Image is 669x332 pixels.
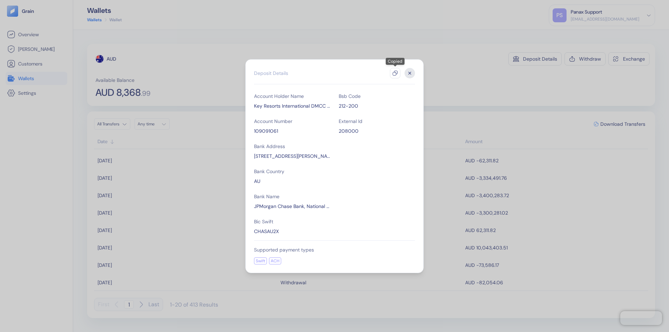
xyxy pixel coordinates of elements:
div: 212-200 [339,102,415,109]
div: Key Resorts International DMCC TransferMate [254,102,330,109]
div: CHASAU2X [254,228,330,235]
div: Account Holder Name [254,93,330,100]
div: Supported payment types [254,246,415,253]
div: 109091061 [254,128,330,134]
div: Bank Address [254,143,330,150]
div: 208000 [339,128,415,134]
div: Account Number [254,118,330,125]
div: External Id [339,118,415,125]
div: ACH [269,257,281,264]
div: Bank Name [254,193,330,200]
div: Copied [386,58,405,65]
div: JPMorgan Chase Bank, National Association [254,203,330,210]
div: Swift [254,257,267,264]
div: Bank Country [254,168,330,175]
div: Level 35, 259 George St, Sydney, New South Wales 2000, Australia [254,153,330,160]
div: AU [254,178,330,185]
div: Bic Swift [254,218,330,225]
div: Bsb Code [339,93,415,100]
div: Deposit Details [254,70,288,77]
